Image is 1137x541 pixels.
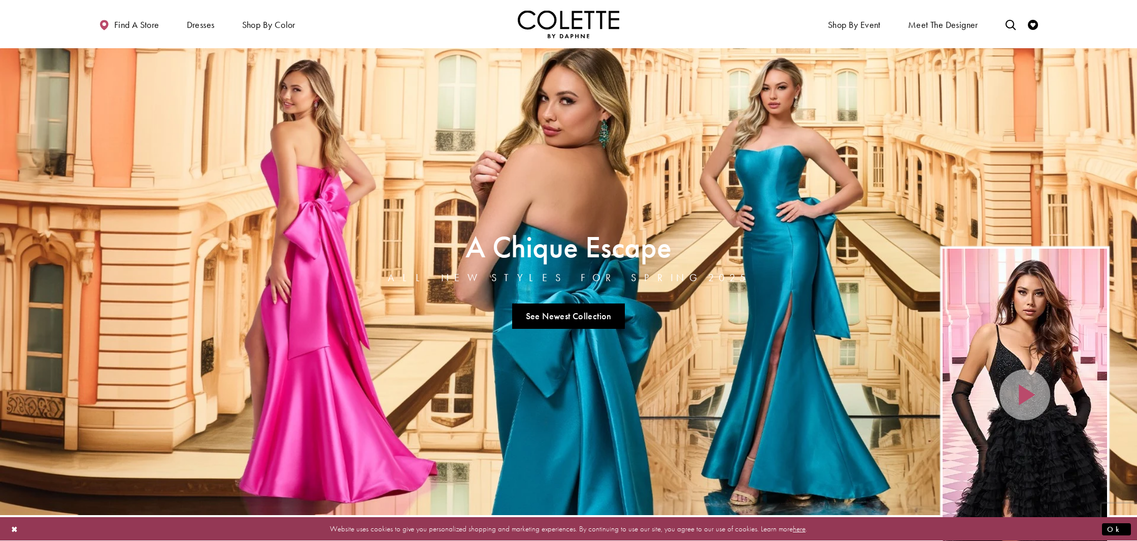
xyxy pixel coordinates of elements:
[6,520,23,538] button: Close Dialog
[1102,523,1131,535] button: Submit Dialog
[184,10,217,38] span: Dresses
[906,10,981,38] a: Meet the designer
[518,10,619,38] a: Visit Home Page
[793,524,806,534] a: here
[908,20,978,30] span: Meet the designer
[73,522,1064,536] p: Website uses cookies to give you personalized shopping and marketing experiences. By continuing t...
[1003,10,1018,38] a: Toggle search
[242,20,295,30] span: Shop by color
[187,20,215,30] span: Dresses
[828,20,881,30] span: Shop By Event
[518,10,619,38] img: Colette by Daphne
[96,10,161,38] a: Find a store
[240,10,298,38] span: Shop by color
[1025,10,1041,38] a: Check Wishlist
[385,299,752,333] ul: Slider Links
[512,303,625,329] a: See Newest Collection A Chique Escape All New Styles For Spring 2025
[825,10,883,38] span: Shop By Event
[114,20,159,30] span: Find a store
